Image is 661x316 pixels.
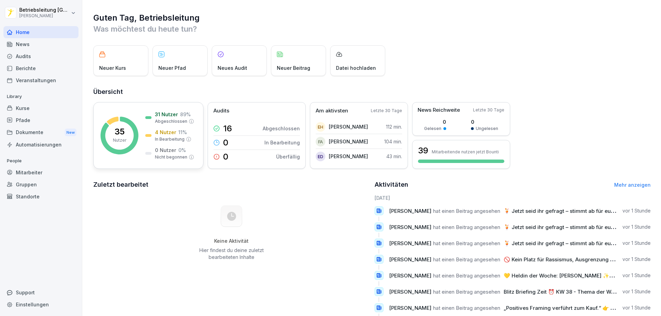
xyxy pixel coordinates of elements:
[3,139,78,151] a: Automatisierungen
[316,122,325,132] div: EH
[263,125,300,132] p: Abgeschlossen
[155,111,178,118] p: 31 Nutzer
[473,107,504,113] p: Letzte 30 Tage
[622,240,651,247] p: vor 1 Stunde
[433,288,500,295] span: hat einen Beitrag angesehen
[93,180,370,189] h2: Zuletzt bearbeitet
[622,272,651,279] p: vor 1 Stunde
[622,288,651,295] p: vor 1 Stunde
[19,7,70,13] p: Betriebsleitung [GEOGRAPHIC_DATA]
[155,129,176,136] p: 4 Nutzer
[3,50,78,62] a: Audits
[386,123,402,130] p: 112 min.
[3,62,78,74] a: Berichte
[93,23,651,34] p: Was möchtest du heute tun?
[65,129,76,137] div: New
[3,155,78,166] p: People
[3,26,78,38] a: Home
[329,153,368,160] p: [PERSON_NAME]
[223,139,228,147] p: 0
[155,118,187,124] p: Abgeschlossen
[433,272,500,279] span: hat einen Beitrag angesehen
[197,247,266,261] p: Hier findest du deine zuletzt bearbeiteten Inhalte
[476,126,498,132] p: Ungelesen
[433,305,500,311] span: hat einen Beitrag angesehen
[178,146,186,154] p: 0 %
[3,190,78,203] a: Standorte
[3,166,78,178] a: Mitarbeiter
[316,137,325,146] div: FA
[3,114,78,126] a: Pfade
[418,106,460,114] p: News Reichweite
[418,145,428,156] h3: 39
[3,38,78,50] a: News
[3,74,78,86] a: Veranstaltungen
[3,102,78,114] a: Kurse
[197,238,266,244] h5: Keine Aktivität
[3,298,78,310] a: Einstellungen
[432,149,499,154] p: Mitarbeitende nutzen jetzt Bounti
[3,126,78,139] a: DokumenteNew
[223,124,232,133] p: 16
[115,128,125,136] p: 35
[433,224,500,230] span: hat einen Beitrag angesehen
[424,126,441,132] p: Gelesen
[389,272,431,279] span: [PERSON_NAME]
[178,129,187,136] p: 11 %
[223,153,228,161] p: 0
[316,107,348,115] p: Am aktivsten
[389,208,431,214] span: [PERSON_NAME]
[433,240,500,247] span: hat einen Beitrag angesehen
[389,288,431,295] span: [PERSON_NAME]
[3,178,78,190] a: Gruppen
[375,180,408,189] h2: Aktivitäten
[180,111,191,118] p: 89 %
[433,208,500,214] span: hat einen Beitrag angesehen
[276,153,300,160] p: Überfällig
[316,152,325,161] div: ED
[384,138,402,145] p: 104 min.
[389,256,431,263] span: [PERSON_NAME]
[213,107,229,115] p: Audits
[424,118,446,126] p: 0
[93,12,651,23] h1: Guten Tag, Betriebsleitung
[386,153,402,160] p: 43 min.
[622,207,651,214] p: vor 1 Stunde
[329,138,368,145] p: [PERSON_NAME]
[329,123,368,130] p: [PERSON_NAME]
[264,139,300,146] p: In Bearbeitung
[155,154,187,160] p: Nicht begonnen
[389,224,431,230] span: [PERSON_NAME]
[3,126,78,139] div: Dokumente
[19,13,70,18] p: [PERSON_NAME]
[433,256,500,263] span: hat einen Beitrag angesehen
[375,194,651,201] h6: [DATE]
[158,64,186,72] p: Neuer Pfad
[93,87,651,97] h2: Übersicht
[622,224,651,230] p: vor 1 Stunde
[614,182,651,188] a: Mehr anzeigen
[389,240,431,247] span: [PERSON_NAME]
[155,146,176,154] p: 0 Nutzer
[336,64,376,72] p: Datei hochladen
[3,286,78,298] div: Support
[155,136,185,142] p: In Bearbeitung
[99,64,126,72] p: Neuer Kurs
[389,305,431,311] span: [PERSON_NAME]
[113,137,126,143] p: Nutzer
[622,256,651,263] p: vor 1 Stunde
[277,64,310,72] p: Neuer Beitrag
[622,304,651,311] p: vor 1 Stunde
